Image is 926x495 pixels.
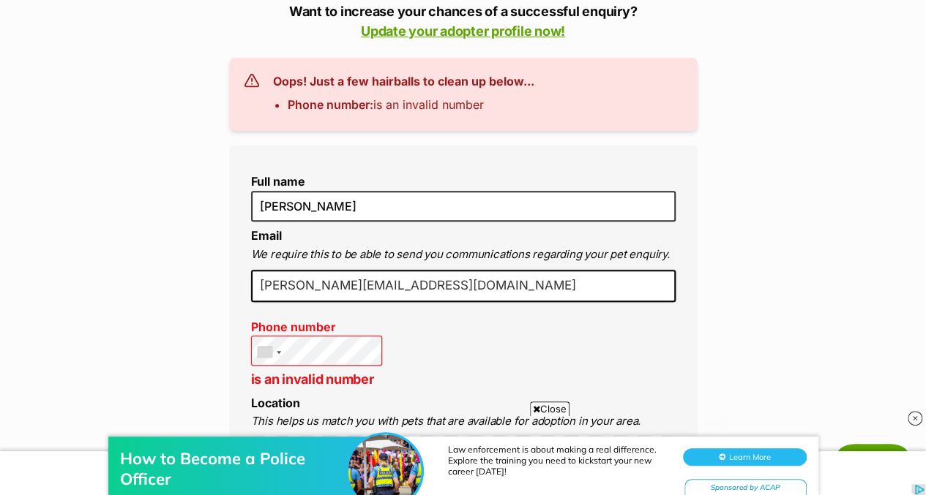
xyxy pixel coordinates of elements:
[273,72,534,90] h3: Oops! Just a few hairballs to clean up below...
[120,41,354,82] div: How to Become a Police Officer
[288,97,373,112] strong: Phone number:
[252,336,285,369] div: Unknown
[251,228,282,243] label: Email
[348,27,422,100] img: How to Become a Police Officer
[361,23,565,39] a: Update your adopter profile now!
[229,1,698,41] p: Want to increase your chances of a successful enquiry?
[251,175,676,188] label: Full name
[251,396,300,410] label: Location
[530,401,570,416] span: Close
[908,411,922,426] img: close_rtb.svg
[251,246,676,263] p: We require this to be able to send you communications regarding your pet enquiry.
[251,320,383,333] label: Phone number
[683,41,807,58] button: Learn More
[251,369,383,389] p: is an invalid number
[288,96,534,113] li: is an invalid number
[448,37,668,69] div: Law enforcement is about making a real difference. Explore the training you need to kickstart you...
[251,191,676,222] input: E.g. Jimmy Chew
[684,72,807,90] div: Sponsored by ACAP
